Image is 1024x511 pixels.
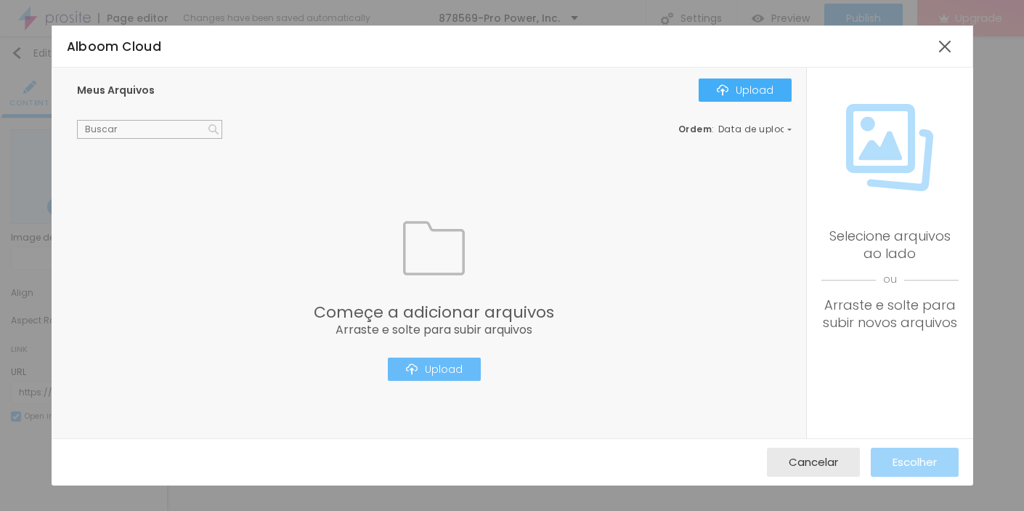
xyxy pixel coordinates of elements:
[893,456,937,468] span: Escolher
[821,228,959,331] div: Selecione arquivos ao lado Arraste e solte para subir novos arquivos
[718,125,794,134] span: Data de upload
[77,120,222,139] input: Buscar
[846,104,933,191] img: Icone
[388,358,481,381] button: IconeUpload
[314,305,554,321] span: Começe a adicionar arquivos
[314,324,554,336] span: Arraste e solte para subir arquivos
[406,363,463,375] div: Upload
[403,217,465,279] img: Icone
[717,84,773,96] div: Upload
[871,448,959,477] button: Escolher
[717,84,728,96] img: Icone
[678,125,792,134] div: :
[77,83,155,97] span: Meus Arquivos
[767,448,860,477] button: Cancelar
[699,79,792,102] button: IconeUpload
[208,124,219,134] img: Icone
[821,262,959,297] span: ou
[406,363,418,375] img: Icone
[678,123,712,135] span: Ordem
[67,38,162,55] span: Alboom Cloud
[789,456,838,468] span: Cancelar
